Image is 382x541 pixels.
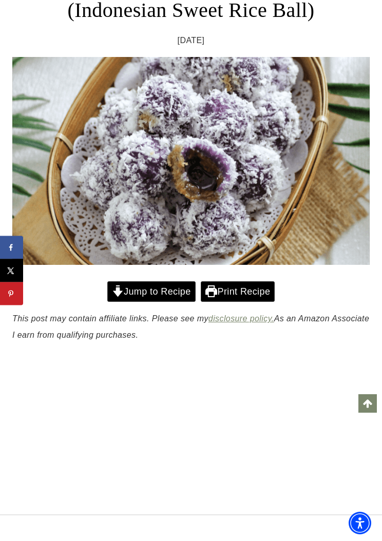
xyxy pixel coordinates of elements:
a: Jump to Recipe [107,281,196,302]
a: Print Recipe [201,281,275,302]
img: purple sweet potato klepon, plated [12,57,370,264]
div: Accessibility Menu [349,512,371,534]
a: disclosure policy. [208,314,274,323]
em: This post may contain affiliate links. Please see my As an Amazon Associate I earn from qualifyin... [12,314,369,339]
time: [DATE] [178,34,205,47]
a: Scroll to top [358,394,377,413]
